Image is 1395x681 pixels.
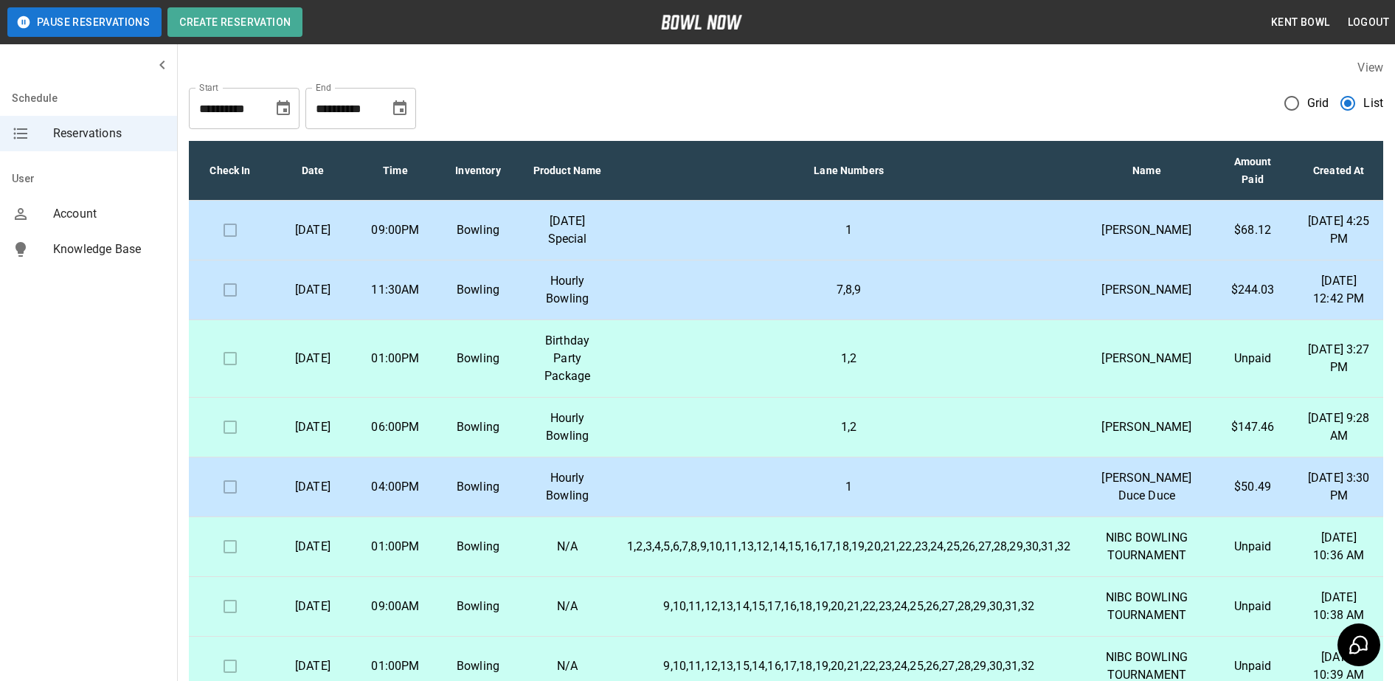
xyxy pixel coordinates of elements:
[1094,221,1200,239] p: [PERSON_NAME]
[531,409,603,445] p: Hourly Bowling
[437,141,519,201] th: Inventory
[189,141,271,201] th: Check In
[1094,350,1200,367] p: [PERSON_NAME]
[627,598,1070,615] p: 9,10,11,12,13,14,15,17,16,18,19,20,21,22,23,24,25,26,27,28,29,30,31,32
[7,7,162,37] button: Pause Reservations
[1094,529,1200,564] p: NIBC BOWLING TOURNAMENT
[283,221,342,239] p: [DATE]
[167,7,302,37] button: Create Reservation
[1306,529,1371,564] p: [DATE] 10:36 AM
[283,281,342,299] p: [DATE]
[627,657,1070,675] p: 9,10,11,12,13,15,14,16,17,18,19,20,21,22,23,24,25,26,27,28,29,30,31,32
[661,15,742,30] img: logo
[1223,657,1283,675] p: Unpaid
[53,125,165,142] span: Reservations
[283,598,342,615] p: [DATE]
[1363,94,1383,112] span: List
[366,657,425,675] p: 01:00PM
[531,469,603,505] p: Hourly Bowling
[449,657,508,675] p: Bowling
[1223,281,1283,299] p: $244.03
[283,657,342,675] p: [DATE]
[1223,538,1283,556] p: Unpaid
[1307,94,1329,112] span: Grid
[1306,409,1371,445] p: [DATE] 9:28 AM
[531,272,603,308] p: Hourly Bowling
[366,598,425,615] p: 09:00AM
[1223,350,1283,367] p: Unpaid
[1357,61,1383,75] label: View
[449,538,508,556] p: Bowling
[449,418,508,436] p: Bowling
[531,538,603,556] p: N/A
[1342,9,1395,36] button: Logout
[354,141,437,201] th: Time
[283,350,342,367] p: [DATE]
[1223,418,1283,436] p: $147.46
[531,598,603,615] p: N/A
[366,350,425,367] p: 01:00PM
[615,141,1082,201] th: Lane Numbers
[1306,469,1371,505] p: [DATE] 3:30 PM
[283,538,342,556] p: [DATE]
[627,418,1070,436] p: 1,2
[366,478,425,496] p: 04:00PM
[366,418,425,436] p: 06:00PM
[1223,478,1283,496] p: $50.49
[627,281,1070,299] p: 7,8,9
[449,281,508,299] p: Bowling
[449,350,508,367] p: Bowling
[366,281,425,299] p: 11:30AM
[531,212,603,248] p: [DATE] Special
[271,141,354,201] th: Date
[1306,341,1371,376] p: [DATE] 3:27 PM
[1094,281,1200,299] p: [PERSON_NAME]
[283,478,342,496] p: [DATE]
[449,598,508,615] p: Bowling
[531,332,603,385] p: Birthday Party Package
[627,350,1070,367] p: 1,2
[531,657,603,675] p: N/A
[1306,272,1371,308] p: [DATE] 12:42 PM
[627,538,1070,556] p: 1,2,3,4,5,6,7,8,9,10,11,13,12,14,15,16,17,18,19,20,21,22,23,24,25,26,27,28,29,30,31,32
[519,141,615,201] th: Product Name
[269,94,298,123] button: Choose date, selected date is Oct 1, 2025
[366,221,425,239] p: 09:00PM
[1306,212,1371,248] p: [DATE] 4:25 PM
[283,418,342,436] p: [DATE]
[385,94,415,123] button: Choose date, selected date is Nov 1, 2025
[53,205,165,223] span: Account
[1223,598,1283,615] p: Unpaid
[627,478,1070,496] p: 1
[53,241,165,258] span: Knowledge Base
[1094,589,1200,624] p: NIBC BOWLING TOURNAMENT
[1223,221,1283,239] p: $68.12
[1094,418,1200,436] p: [PERSON_NAME]
[366,538,425,556] p: 01:00PM
[1211,141,1295,201] th: Amount Paid
[1306,589,1371,624] p: [DATE] 10:38 AM
[1094,469,1200,505] p: [PERSON_NAME] Duce Duce
[1294,141,1383,201] th: Created At
[627,221,1070,239] p: 1
[449,221,508,239] p: Bowling
[449,478,508,496] p: Bowling
[1082,141,1211,201] th: Name
[1265,9,1336,36] button: Kent Bowl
